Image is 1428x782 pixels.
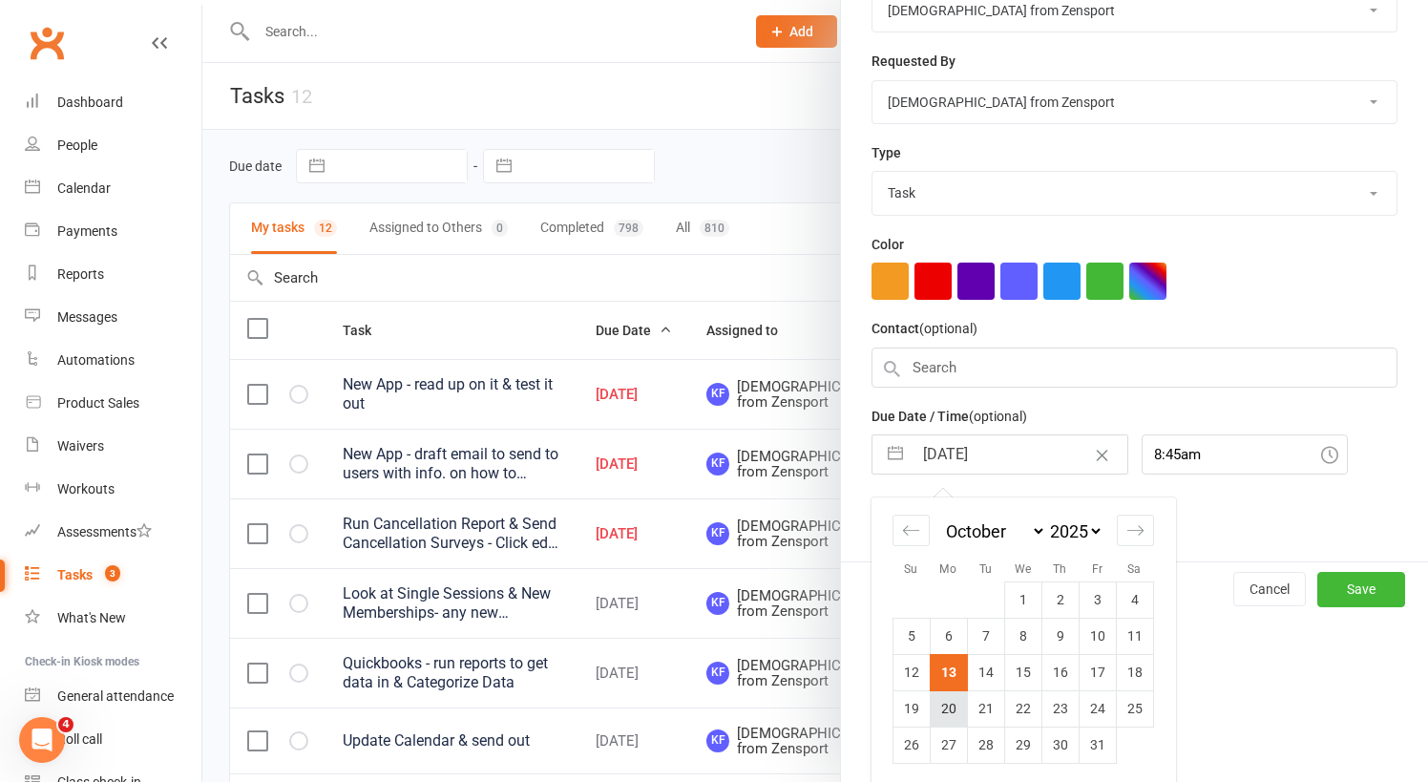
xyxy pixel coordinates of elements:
[57,137,97,153] div: People
[1041,654,1079,690] td: Thursday, October 16, 2025
[25,468,201,511] a: Workouts
[904,562,917,576] small: Su
[57,266,104,282] div: Reports
[57,567,93,582] div: Tasks
[967,727,1004,763] td: Tuesday, October 28, 2025
[57,309,117,325] div: Messages
[892,618,930,654] td: Sunday, October 5, 2025
[1041,727,1079,763] td: Thursday, October 30, 2025
[930,690,967,727] td: Monday, October 20, 2025
[1041,690,1079,727] td: Thursday, October 23, 2025
[1116,581,1153,618] td: Saturday, October 4, 2025
[1317,572,1405,606] button: Save
[25,253,201,296] a: Reports
[871,406,1027,427] label: Due Date / Time
[1041,618,1079,654] td: Thursday, October 9, 2025
[871,234,904,255] label: Color
[930,618,967,654] td: Monday, October 6, 2025
[25,124,201,167] a: People
[967,690,1004,727] td: Tuesday, October 21, 2025
[57,395,139,411] div: Product Sales
[1004,654,1041,690] td: Wednesday, October 15, 2025
[1116,654,1153,690] td: Saturday, October 18, 2025
[1085,436,1119,473] button: Clear Date
[25,597,201,640] a: What's New
[969,409,1027,424] small: (optional)
[1004,727,1041,763] td: Wednesday, October 29, 2025
[57,610,126,625] div: What's New
[1116,618,1153,654] td: Saturday, October 11, 2025
[1079,654,1116,690] td: Friday, October 17, 2025
[19,717,65,763] iframe: Intercom live chat
[979,562,992,576] small: Tu
[57,223,117,239] div: Payments
[25,81,201,124] a: Dashboard
[892,654,930,690] td: Sunday, October 12, 2025
[57,688,174,704] div: General attendance
[25,167,201,210] a: Calendar
[1004,618,1041,654] td: Wednesday, October 8, 2025
[25,554,201,597] a: Tasks 3
[57,524,152,539] div: Assessments
[967,654,1004,690] td: Tuesday, October 14, 2025
[25,675,201,718] a: General attendance kiosk mode
[930,654,967,690] td: Selected. Monday, October 13, 2025
[967,618,1004,654] td: Tuesday, October 7, 2025
[1127,562,1141,576] small: Sa
[939,562,956,576] small: Mo
[1015,562,1031,576] small: We
[25,210,201,253] a: Payments
[871,493,982,514] label: Email preferences
[1079,727,1116,763] td: Friday, October 31, 2025
[105,565,120,581] span: 3
[57,438,104,454] div: Waivers
[57,731,102,747] div: Roll call
[1079,581,1116,618] td: Friday, October 3, 2025
[58,717,73,732] span: 4
[930,727,967,763] td: Monday, October 27, 2025
[1116,690,1153,727] td: Saturday, October 25, 2025
[25,718,201,761] a: Roll call
[25,382,201,425] a: Product Sales
[1004,690,1041,727] td: Wednesday, October 22, 2025
[1079,618,1116,654] td: Friday, October 10, 2025
[871,348,1397,388] input: Search
[25,339,201,382] a: Automations
[1092,562,1102,576] small: Fr
[57,180,111,196] div: Calendar
[892,727,930,763] td: Sunday, October 26, 2025
[1053,562,1066,576] small: Th
[1117,515,1154,546] div: Move forward to switch to the next month.
[23,19,71,67] a: Clubworx
[892,515,930,546] div: Move backward to switch to the previous month.
[871,318,977,339] label: Contact
[919,321,977,336] small: (optional)
[57,481,115,497] div: Workouts
[1041,581,1079,618] td: Thursday, October 2, 2025
[892,690,930,727] td: Sunday, October 19, 2025
[1004,581,1041,618] td: Wednesday, October 1, 2025
[1079,690,1116,727] td: Friday, October 24, 2025
[25,296,201,339] a: Messages
[1233,572,1306,606] button: Cancel
[871,51,955,72] label: Requested By
[57,95,123,110] div: Dashboard
[25,425,201,468] a: Waivers
[871,142,901,163] label: Type
[57,352,135,368] div: Automations
[25,511,201,554] a: Assessments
